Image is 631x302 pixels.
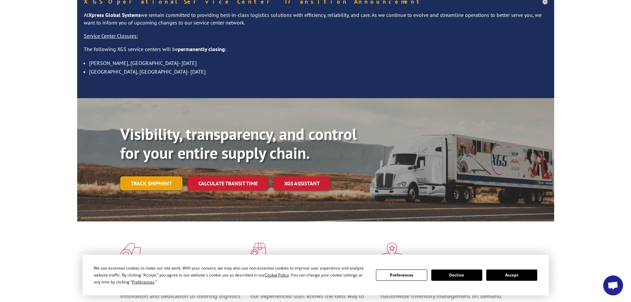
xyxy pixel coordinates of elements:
button: Decline [431,270,482,281]
img: xgs-icon-focused-on-flooring-red [250,243,266,260]
a: Open chat [603,275,623,295]
a: Calculate transit time [188,176,268,191]
b: Visibility, transparency, and control for your entire supply chain. [120,124,357,163]
button: Preferences [376,270,427,281]
p: At we remain committed to providing best-in-class logistics solutions with efficiency, reliabilit... [84,11,548,32]
a: Track shipment [120,176,183,190]
p: The following XGS service centers will be : [84,45,548,59]
u: Service Center Closures: [84,32,138,39]
span: Preferences [132,279,154,285]
div: Cookie Consent Prompt [82,255,549,295]
li: [GEOGRAPHIC_DATA], [GEOGRAPHIC_DATA]- [DATE] [89,67,548,76]
strong: Xpress Global Systems [88,12,141,18]
img: xgs-icon-flagship-distribution-model-red [381,243,403,260]
li: [PERSON_NAME], [GEOGRAPHIC_DATA]- [DATE] [89,59,548,67]
img: xgs-icon-total-supply-chain-intelligence-red [120,243,141,260]
button: Accept [486,270,537,281]
span: Cookie Policy [265,272,289,278]
a: XGS ASSISTANT [274,176,330,191]
strong: permanently closing [178,46,225,52]
div: We use essential cookies to make our site work. With your consent, we may also use non-essential ... [94,265,368,285]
